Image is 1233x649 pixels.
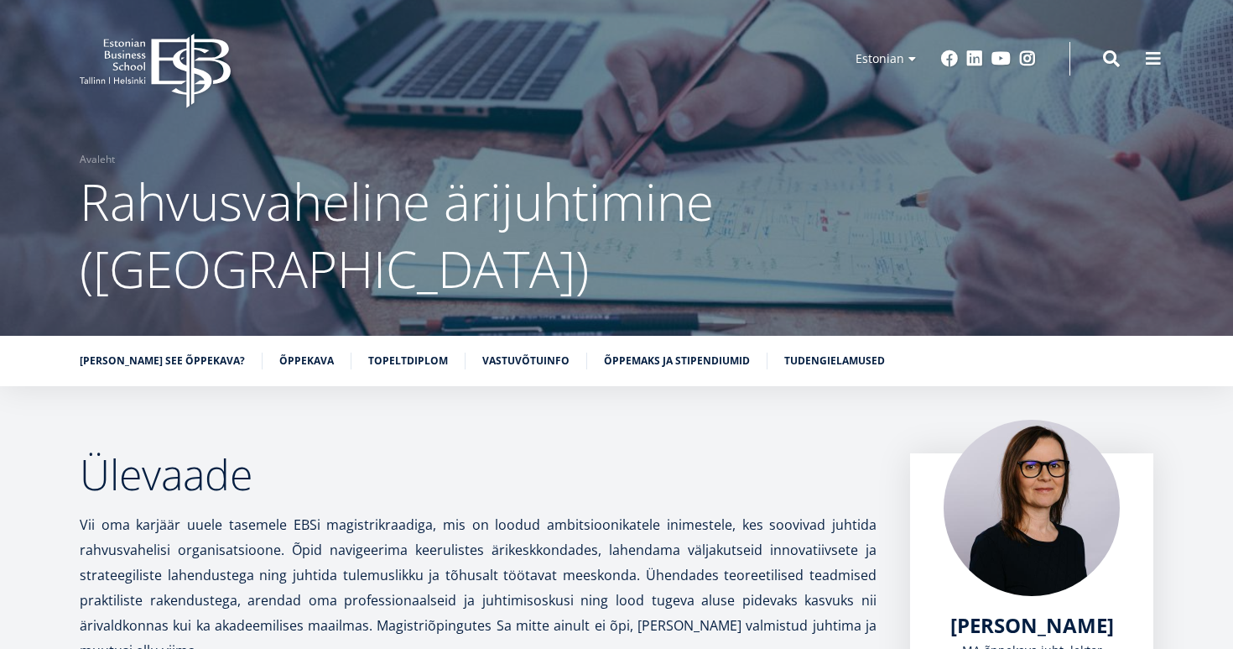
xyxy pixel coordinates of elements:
[941,50,958,67] a: Facebook
[604,353,750,369] a: Õppemaks ja stipendiumid
[944,420,1120,596] img: Piret Masso
[950,613,1114,638] a: [PERSON_NAME]
[950,611,1114,639] span: [PERSON_NAME]
[80,167,714,303] span: Rahvusvaheline ärijuhtimine ([GEOGRAPHIC_DATA])
[482,353,570,369] a: Vastuvõtuinfo
[80,151,115,168] a: Avaleht
[966,50,983,67] a: Linkedin
[991,50,1011,67] a: Youtube
[1019,50,1036,67] a: Instagram
[784,353,885,369] a: Tudengielamused
[368,353,448,369] a: Topeltdiplom
[80,453,877,495] h2: Ülevaade
[80,353,245,369] a: [PERSON_NAME] see õppekava?
[279,353,334,369] a: Õppekava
